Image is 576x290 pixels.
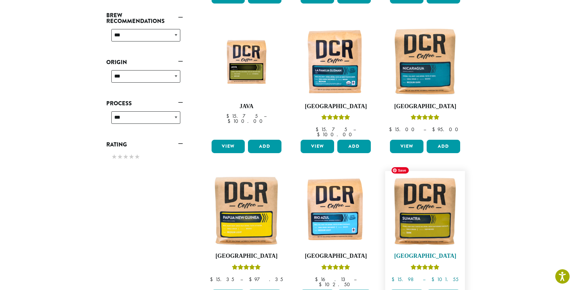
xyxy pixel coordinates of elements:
[388,25,462,138] a: [GEOGRAPHIC_DATA]Rated 5.00 out of 5
[299,174,372,287] a: [GEOGRAPHIC_DATA]Rated 5.00 out of 5
[427,140,460,153] button: Add
[210,25,283,138] a: Java
[316,126,347,133] bdi: 15.75
[319,281,353,288] bdi: 102.50
[431,276,437,283] span: $
[106,98,183,109] a: Process
[299,103,372,110] h4: [GEOGRAPHIC_DATA]
[319,281,324,288] span: $
[210,25,283,98] img: 12oz_DCR_Java_StockImage_1200pxX1200px.jpg
[321,264,350,273] div: Rated 5.00 out of 5
[411,114,439,123] div: Rated 5.00 out of 5
[389,126,394,133] span: $
[316,126,321,133] span: $
[212,140,245,153] a: View
[210,174,283,248] img: Papua-New-Guinea-12oz-300x300.jpg
[388,174,462,287] a: [GEOGRAPHIC_DATA]Rated 5.00 out of 5
[106,26,183,49] div: Brew Recommendations
[111,152,117,161] span: ★
[106,150,183,165] div: Rating
[321,114,350,123] div: Rated 4.83 out of 5
[423,276,425,283] span: –
[106,10,183,26] a: Brew Recommendations
[249,276,254,283] span: $
[134,152,140,161] span: ★
[299,25,372,138] a: [GEOGRAPHIC_DATA]Rated 4.83 out of 5
[249,276,283,283] bdi: 97.35
[388,25,462,98] img: Nicaragua-12oz-300x300.jpg
[389,126,417,133] bdi: 15.00
[317,131,322,138] span: $
[210,174,283,287] a: [GEOGRAPHIC_DATA]Rated 5.00 out of 5
[354,276,356,283] span: –
[226,113,232,119] span: $
[210,276,234,283] bdi: 15.35
[390,140,423,153] a: View
[106,109,183,131] div: Process
[228,118,266,124] bdi: 100.00
[315,276,348,283] bdi: 16.13
[210,276,215,283] span: $
[432,126,438,133] span: $
[411,264,439,273] div: Rated 5.00 out of 5
[423,126,426,133] span: –
[392,167,409,174] span: Save
[353,126,356,133] span: –
[210,103,283,110] h4: Java
[248,140,281,153] button: Add
[392,276,397,283] span: $
[392,276,417,283] bdi: 15.98
[210,253,283,260] h4: [GEOGRAPHIC_DATA]
[226,113,258,119] bdi: 15.75
[315,276,320,283] span: $
[264,113,266,119] span: –
[388,253,462,260] h4: [GEOGRAPHIC_DATA]
[240,276,243,283] span: –
[299,174,372,248] img: DCR-Rio-Azul-Coffee-Bag-300x300.png
[337,140,371,153] button: Add
[432,126,461,133] bdi: 95.00
[299,253,372,260] h4: [GEOGRAPHIC_DATA]
[301,140,334,153] a: View
[388,174,462,248] img: Sumatra-12oz-300x300.jpg
[106,68,183,90] div: Origin
[117,152,123,161] span: ★
[123,152,129,161] span: ★
[431,276,459,283] bdi: 101.55
[129,152,134,161] span: ★
[317,131,355,138] bdi: 100.00
[106,139,183,150] a: Rating
[388,103,462,110] h4: [GEOGRAPHIC_DATA]
[106,57,183,68] a: Origin
[228,118,233,124] span: $
[299,25,372,98] img: DCR-La-Familia-Guzman-Coffee-Bag-300x300.png
[232,264,261,273] div: Rated 5.00 out of 5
